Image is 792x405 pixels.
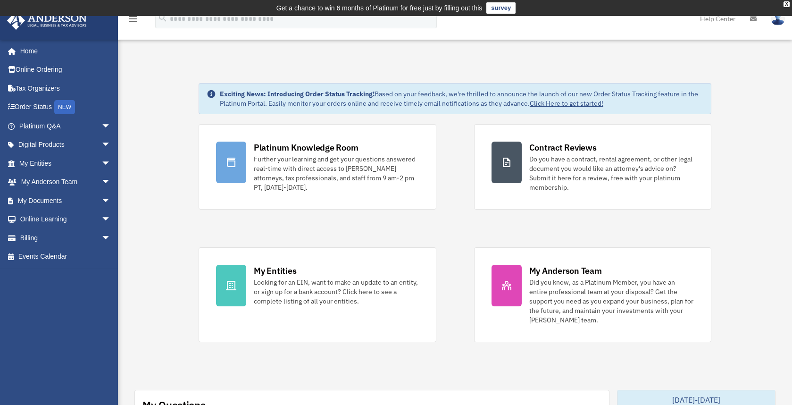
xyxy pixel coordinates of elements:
[530,99,603,108] a: Click Here to get started!
[158,13,168,23] i: search
[529,265,602,277] div: My Anderson Team
[7,60,125,79] a: Online Ordering
[199,124,436,210] a: Platinum Knowledge Room Further your learning and get your questions answered real-time with dire...
[7,191,125,210] a: My Documentsarrow_drop_down
[529,278,694,325] div: Did you know, as a Platinum Member, you have an entire professional team at your disposal? Get th...
[529,154,694,192] div: Do you have a contract, rental agreement, or other legal document you would like an attorney's ad...
[220,89,703,108] div: Based on your feedback, we're thrilled to announce the launch of our new Order Status Tracking fe...
[771,12,785,25] img: User Pic
[7,154,125,173] a: My Entitiesarrow_drop_down
[276,2,483,14] div: Get a chance to win 6 months of Platinum for free just by filling out this
[486,2,516,14] a: survey
[254,142,358,153] div: Platinum Knowledge Room
[101,154,120,173] span: arrow_drop_down
[7,42,120,60] a: Home
[220,90,375,98] strong: Exciting News: Introducing Order Status Tracking!
[7,117,125,135] a: Platinum Q&Aarrow_drop_down
[7,228,125,247] a: Billingarrow_drop_down
[101,228,120,248] span: arrow_drop_down
[7,210,125,229] a: Online Learningarrow_drop_down
[7,173,125,192] a: My Anderson Teamarrow_drop_down
[101,173,120,192] span: arrow_drop_down
[7,98,125,117] a: Order StatusNEW
[784,1,790,7] div: close
[101,135,120,155] span: arrow_drop_down
[54,100,75,114] div: NEW
[7,247,125,266] a: Events Calendar
[101,117,120,136] span: arrow_drop_down
[4,11,90,30] img: Anderson Advisors Platinum Portal
[254,154,419,192] div: Further your learning and get your questions answered real-time with direct access to [PERSON_NAM...
[7,79,125,98] a: Tax Organizers
[7,135,125,154] a: Digital Productsarrow_drop_down
[199,247,436,342] a: My Entities Looking for an EIN, want to make an update to an entity, or sign up for a bank accoun...
[101,191,120,211] span: arrow_drop_down
[254,278,419,306] div: Looking for an EIN, want to make an update to an entity, or sign up for a bank account? Click her...
[101,210,120,229] span: arrow_drop_down
[127,17,139,25] a: menu
[127,13,139,25] i: menu
[529,142,597,153] div: Contract Reviews
[474,124,712,210] a: Contract Reviews Do you have a contract, rental agreement, or other legal document you would like...
[254,265,296,277] div: My Entities
[474,247,712,342] a: My Anderson Team Did you know, as a Platinum Member, you have an entire professional team at your...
